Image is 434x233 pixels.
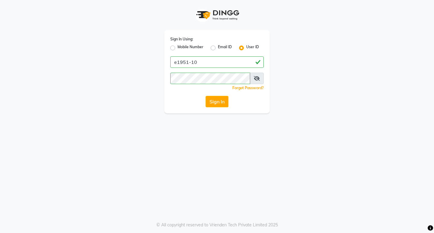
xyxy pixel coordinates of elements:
button: Sign In [206,96,228,107]
input: Username [170,73,250,84]
input: Username [170,56,264,68]
img: logo1.svg [193,6,241,24]
label: User ID [246,44,259,52]
label: Email ID [218,44,232,52]
label: Sign In Using: [170,36,193,42]
label: Mobile Number [178,44,203,52]
a: Forgot Password? [232,86,264,90]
